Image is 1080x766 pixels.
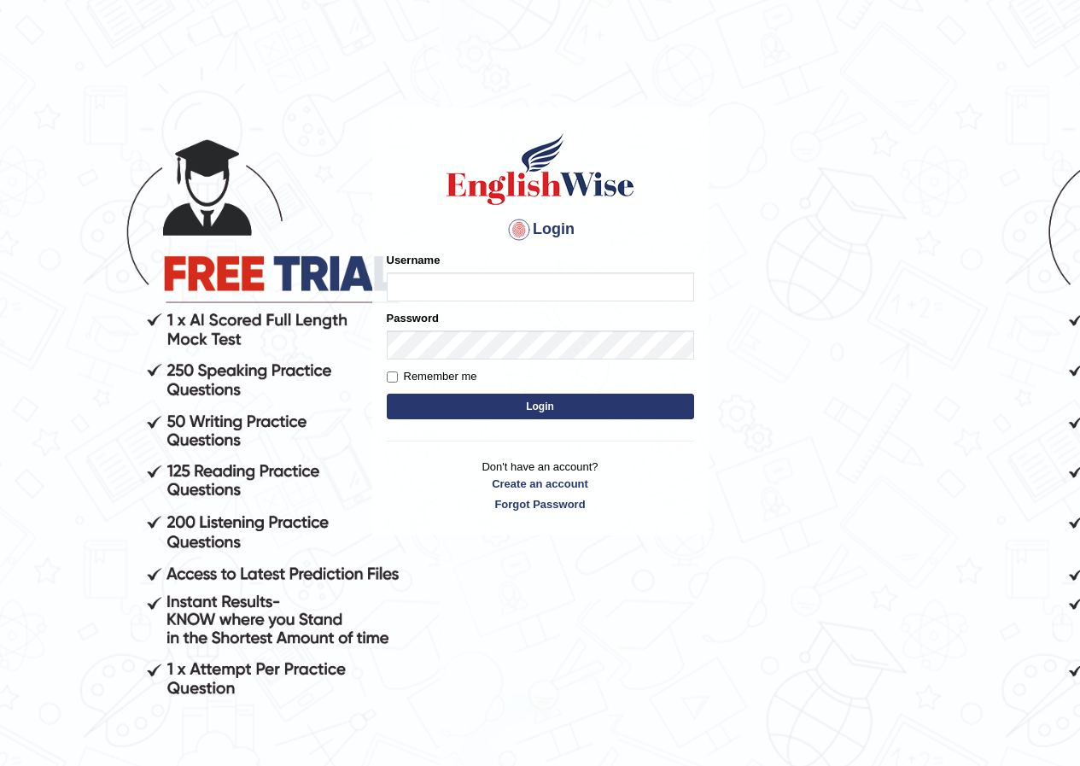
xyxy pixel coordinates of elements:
[387,459,694,512] p: Don't have an account?
[387,394,694,419] button: Login
[387,252,441,268] label: Username
[443,131,638,208] img: Logo of English Wise sign in for intelligent practice with AI
[387,476,694,492] a: Create an account
[387,496,694,512] a: Forgot Password
[387,368,477,385] label: Remember me
[387,371,398,383] input: Remember me
[387,216,694,243] h4: Login
[387,310,439,326] label: Password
